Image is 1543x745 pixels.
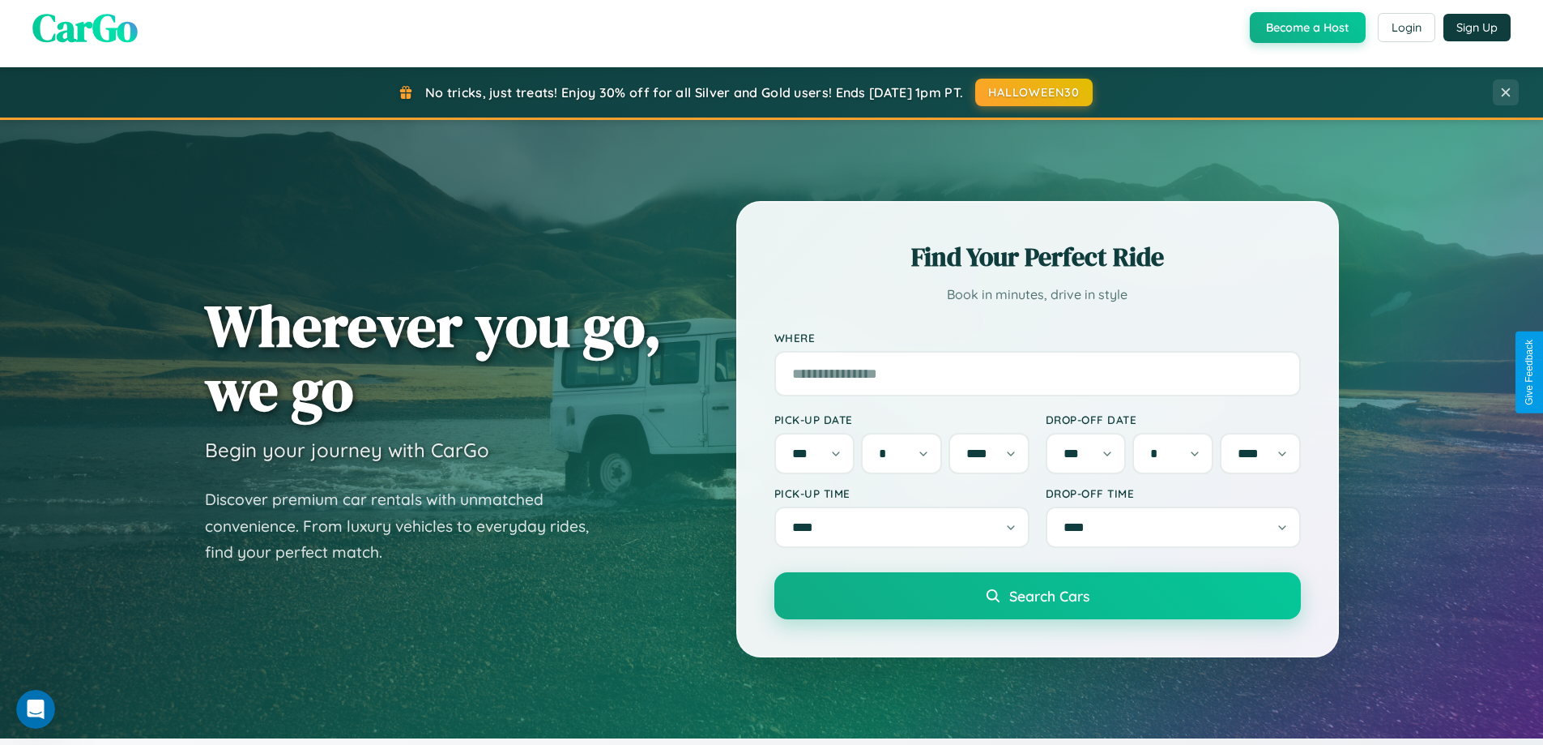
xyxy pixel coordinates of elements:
label: Pick-up Time [774,486,1029,500]
button: HALLOWEEN30 [975,79,1093,106]
label: Drop-off Date [1046,413,1301,426]
label: Drop-off Time [1046,486,1301,500]
span: CarGo [32,1,138,54]
h1: Wherever you go, we go [205,293,662,422]
div: Give Feedback [1524,340,1535,405]
p: Discover premium car rentals with unmatched convenience. From luxury vehicles to everyday rides, ... [205,486,610,566]
button: Become a Host [1250,12,1366,43]
h2: Find Your Perfect Ride [774,239,1301,275]
label: Where [774,331,1301,345]
button: Search Cars [774,572,1301,619]
h3: Begin your journey with CarGo [205,438,489,462]
button: Login [1378,13,1435,42]
span: No tricks, just treats! Enjoy 30% off for all Silver and Gold users! Ends [DATE] 1pm PT. [425,84,963,101]
iframe: Intercom live chat [16,690,55,729]
span: Search Cars [1009,587,1089,605]
label: Pick-up Date [774,413,1029,426]
button: Sign Up [1443,14,1511,41]
p: Book in minutes, drive in style [774,283,1301,306]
